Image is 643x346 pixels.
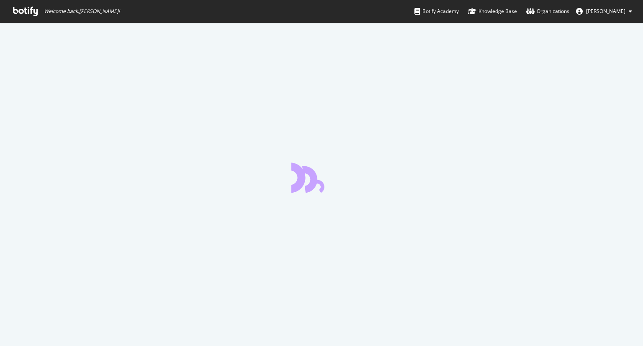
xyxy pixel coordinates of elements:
[44,8,120,15] span: Welcome back, [PERSON_NAME] !
[569,5,639,18] button: [PERSON_NAME]
[291,163,352,193] div: animation
[414,7,459,15] div: Botify Academy
[468,7,517,15] div: Knowledge Base
[586,8,625,15] span: Chandana Yandamuri
[526,7,569,15] div: Organizations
